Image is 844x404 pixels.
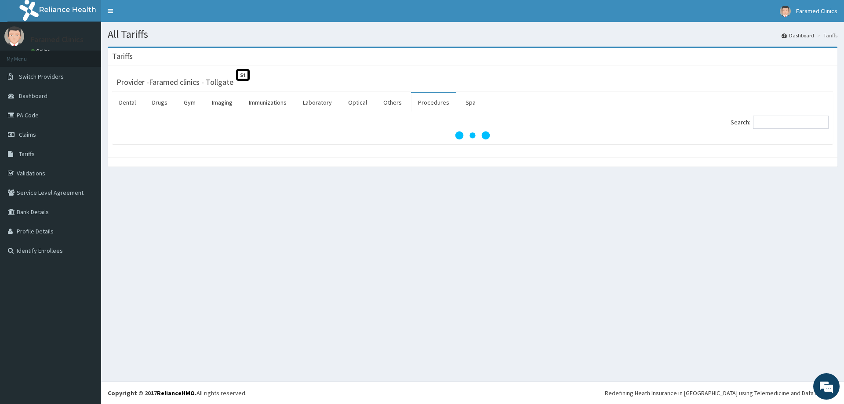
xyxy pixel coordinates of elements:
span: St [236,69,250,81]
img: User Image [780,6,791,17]
span: Faramed Clinics [796,7,837,15]
h3: Tariffs [112,52,133,60]
a: Others [376,93,409,112]
textarea: Type your message and hit 'Enter' [4,240,167,271]
span: Tariffs [19,150,35,158]
div: Chat with us now [46,49,148,61]
svg: audio-loading [455,118,490,153]
footer: All rights reserved. [101,382,844,404]
span: Switch Providers [19,73,64,80]
span: Claims [19,131,36,138]
li: Tariffs [815,32,837,39]
a: Laboratory [296,93,339,112]
h1: All Tariffs [108,29,837,40]
a: RelianceHMO [157,389,195,397]
a: Immunizations [242,93,294,112]
a: Imaging [205,93,240,112]
img: User Image [4,26,24,46]
strong: Copyright © 2017 . [108,389,196,397]
div: Minimize live chat window [144,4,165,25]
a: Dashboard [782,32,814,39]
div: Redefining Heath Insurance in [GEOGRAPHIC_DATA] using Telemedicine and Data Science! [605,389,837,397]
a: Gym [177,93,203,112]
label: Search: [731,116,829,129]
a: Dental [112,93,143,112]
h3: Provider - Faramed clinics - Tollgate [116,78,233,86]
span: Dashboard [19,92,47,100]
input: Search: [753,116,829,129]
img: d_794563401_company_1708531726252_794563401 [16,44,36,66]
a: Optical [341,93,374,112]
p: Faramed Clinics [31,36,84,44]
a: Spa [458,93,483,112]
a: Drugs [145,93,175,112]
a: Online [31,48,52,54]
a: Procedures [411,93,456,112]
span: We're online! [51,111,121,200]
